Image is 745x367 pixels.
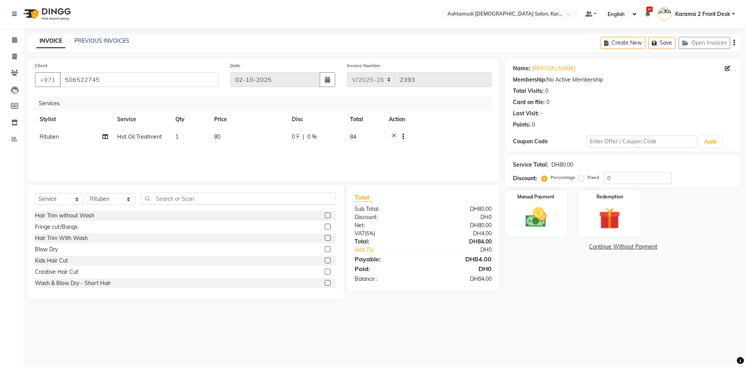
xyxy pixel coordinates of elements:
[171,111,210,128] th: Qty
[546,98,549,106] div: 0
[349,213,423,221] div: Discount:
[513,161,548,169] div: Service Total:
[435,246,497,254] div: DH0
[20,3,73,25] img: logo
[35,212,94,220] div: Hair Trim without Wash
[423,221,497,230] div: DH80.00
[423,254,497,264] div: DH84.00
[513,110,539,118] div: Last Visit:
[303,133,304,141] span: |
[349,221,423,230] div: Net:
[35,72,61,87] button: +971
[513,64,530,73] div: Name:
[210,111,287,128] th: Price
[545,87,548,95] div: 0
[532,64,575,73] a: [PERSON_NAME]
[513,121,530,129] div: Points:
[35,268,78,276] div: Creative Hair Cut
[113,111,171,128] th: Service
[541,110,543,118] div: -
[175,133,178,140] span: 1
[366,230,374,237] span: 5%
[349,254,423,264] div: Payable:
[349,246,435,254] a: Add Tip
[675,10,730,18] span: Karama 2 Front Desk
[586,136,696,148] input: Enter Offer / Coupon Code
[74,37,129,44] a: PREVIOUS INVOICES
[423,230,497,238] div: DH4.00
[513,174,537,183] div: Discount:
[292,133,300,141] span: 0 F
[551,174,575,181] label: Percentage
[601,37,645,49] button: Create New
[355,193,372,202] span: Total
[423,238,497,246] div: DH84.00
[349,264,423,273] div: Paid:
[517,193,554,200] label: Manual Payment
[141,193,336,205] input: Search or Scan
[519,205,554,230] img: _cash.svg
[230,62,241,69] label: Date
[345,111,384,128] th: Total
[35,62,47,69] label: Client
[349,275,423,283] div: Balance :
[592,205,627,232] img: _gift.svg
[35,111,113,128] th: Stylist
[35,223,78,231] div: Fringe cut/Bangs
[679,37,730,49] button: Open Invoices
[347,62,381,69] label: Invoice Number
[35,234,88,242] div: Hair Trim With Wash
[35,257,68,265] div: Kids Hair Cut
[700,136,722,148] button: Apply
[349,238,423,246] div: Total:
[35,245,58,254] div: Blow Dry
[507,243,740,251] a: Continue Without Payment
[423,213,497,221] div: DH0
[423,264,497,273] div: DH0
[658,7,671,21] img: Karama 2 Front Desk
[307,133,317,141] span: 0 %
[384,111,492,128] th: Action
[513,137,586,146] div: Coupon Code
[36,34,65,48] a: INVOICE
[532,121,535,129] div: 0
[645,10,650,17] a: 26
[551,161,573,169] div: DH80.00
[214,133,220,140] span: 80
[587,174,599,181] label: Fixed
[646,7,653,12] span: 26
[36,96,497,111] div: Services
[40,133,59,140] span: Rituben
[355,230,365,237] span: VAT
[349,205,423,213] div: Sub Total:
[513,87,544,95] div: Total Visits:
[513,76,547,84] div: Membership:
[423,275,497,283] div: DH84.00
[513,98,545,106] div: Card on file:
[423,205,497,213] div: DH80.00
[35,279,111,287] div: Wash & Blow Dry - Short Hair
[117,133,162,140] span: Hot Oil Treatment
[513,76,733,84] div: No Active Membership
[350,133,356,140] span: 84
[648,37,676,49] button: Save
[60,72,218,87] input: Search by Name/Mobile/Email/Code
[287,111,345,128] th: Disc
[349,230,423,238] div: ( )
[596,193,623,200] label: Redemption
